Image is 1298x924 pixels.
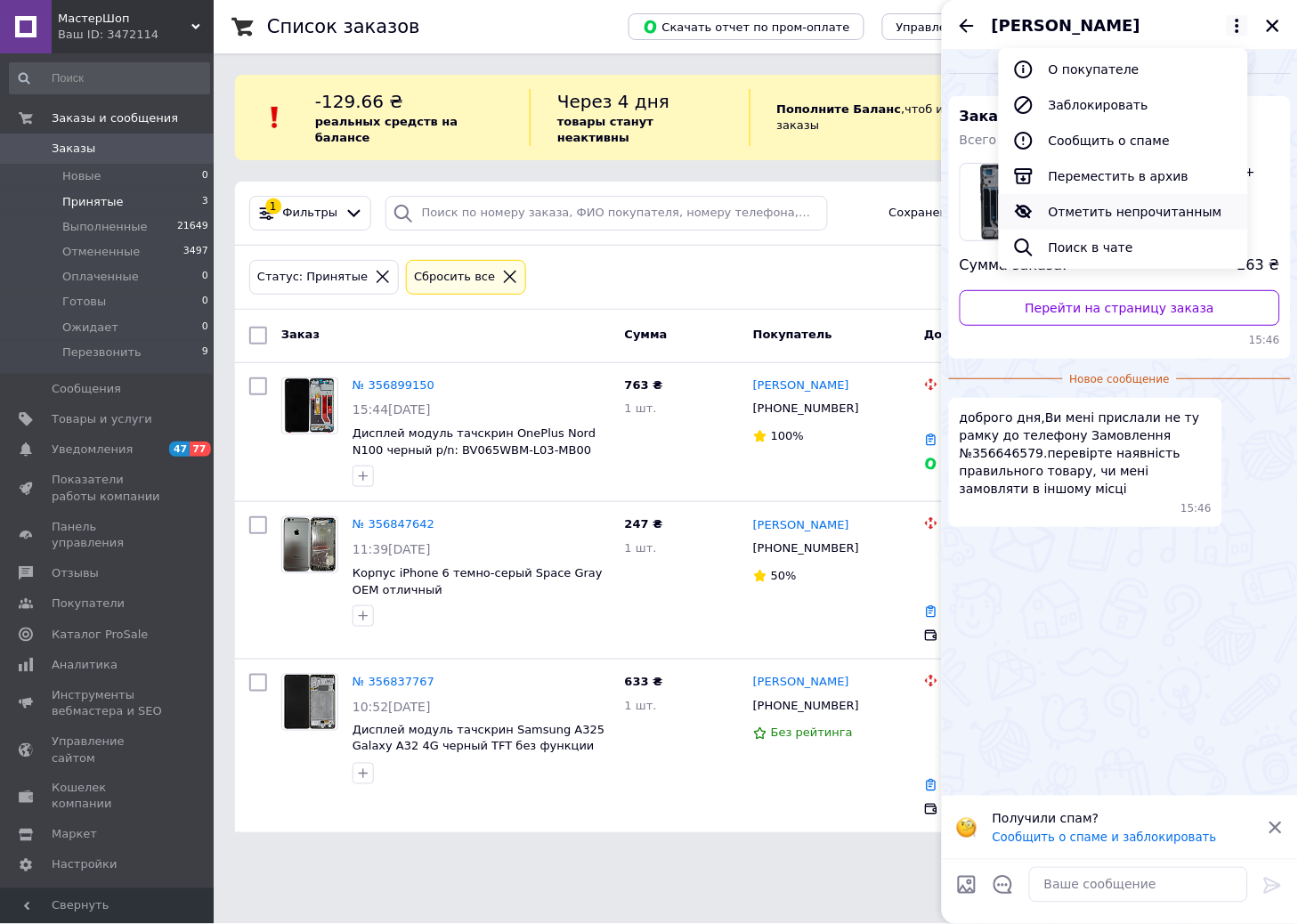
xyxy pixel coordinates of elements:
[353,724,604,770] a: Дисплей модуль тачскрин Samsung A325 Galaxy A32 4G черный TFT без функции отпечатка пальца с рамкой
[52,565,99,581] span: Отзывы
[52,857,117,873] span: Настройки
[58,11,191,27] span: МастерШоп
[625,541,657,555] span: 1 шт.
[281,674,338,731] a: Фото товару
[52,519,165,551] span: Панель управления
[169,442,190,457] span: 47
[960,108,1114,125] span: Заказ
[52,827,97,843] span: Маркет
[262,104,288,131] img: :exclamation:
[202,269,208,285] span: 0
[202,294,208,310] span: 0
[896,20,1036,34] span: Управление статусами
[992,14,1140,37] span: [PERSON_NAME]
[980,164,1018,240] img: 6746806547_w1000_h1000_ramka-displeya-realme.jpg
[52,110,178,126] span: Заказы и сообщения
[882,13,1051,40] button: Управление статусами
[353,426,596,473] a: Дисплей модуль тачскрин OnePlus Nord N100 черный p/n: BV065WBM-L03-MB00 оригінал c рамкой
[177,219,208,235] span: 21649
[625,378,663,392] span: 763 ₴
[52,442,133,458] span: Уведомления
[777,102,902,116] b: Пополните Баланс
[999,194,1248,230] button: Отметить непрочитанным
[283,205,338,222] span: Фильтры
[625,675,663,688] span: 633 ₴
[999,230,1248,265] button: Поиск в чате
[62,344,142,361] span: Перезвонить
[52,657,118,673] span: Аналитика
[254,268,371,287] div: Статус: Принятые
[190,442,210,457] span: 77
[52,781,165,813] span: Кошелек компании
[285,378,335,434] img: Фото товару
[960,409,1212,498] span: доброго дня,Ви мені прислали не ту рамку до телефону Замовлення №356646579.перевірте наявність пр...
[62,244,140,260] span: Отмененные
[202,168,208,184] span: 0
[281,328,320,341] span: Заказ
[992,14,1248,37] button: [PERSON_NAME]
[1181,501,1213,516] span: 15:46 12.08.2025
[52,381,121,397] span: Сообщения
[58,27,214,43] div: Ваш ID: 3472114
[9,62,210,94] input: Поиск
[202,320,208,336] span: 0
[960,255,1067,276] span: Сумма заказа:
[753,401,859,415] span: [PHONE_NUMBER]
[183,244,208,260] span: 3497
[202,344,208,361] span: 9
[999,87,1248,123] button: Заблокировать
[625,517,663,531] span: 247 ₴
[385,196,828,231] input: Поиск по номеру заказа, ФИО покупателя, номеру телефона, Email, номеру накладной
[1262,15,1284,36] button: Закрыть
[267,16,420,37] h1: Список заказов
[924,328,1050,341] span: Доставка и оплата
[315,91,403,112] span: -129.66 ₴
[557,115,653,144] b: товары станут неактивны
[315,115,458,144] b: реальных средств на балансе
[625,401,657,415] span: 1 шт.
[353,566,603,596] span: Корпус iPhone 6 темно-серый Space Gray OEM отличный
[960,290,1280,326] a: Перейти на страницу заказа
[999,123,1248,158] button: Сообщить о спаме
[771,569,797,582] span: 50%
[993,831,1217,845] button: Сообщить о спаме и заблокировать
[625,328,668,341] span: Сумма
[956,15,978,36] button: Назад
[52,411,152,427] span: Товары и услуги
[999,158,1248,194] button: Переместить в архив
[62,269,139,285] span: Оплаченные
[265,199,281,215] div: 1
[625,699,657,712] span: 1 шт.
[771,429,804,442] span: 100%
[353,402,431,417] span: 15:44[DATE]
[281,377,338,434] a: Фото товару
[629,13,864,40] button: Скачать отчет по пром-оплате
[353,542,431,556] span: 11:39[DATE]
[281,516,338,573] a: Фото товару
[52,596,125,612] span: Покупатели
[353,675,434,688] a: № 356837767
[1237,255,1280,276] span: 263 ₴
[949,64,1291,82] div: 12.08.2025
[1063,372,1177,387] span: Новое сообщение
[889,205,1034,222] span: Сохраненные фильтры:
[202,194,208,210] span: 3
[999,52,1248,87] button: О покупателе
[750,89,1090,146] div: , чтоб и далее получать заказы
[283,517,337,572] img: Фото товару
[960,133,1066,147] span: Всего товаров: 1
[643,19,850,35] span: Скачать отчет по пром-оплате
[52,734,165,766] span: Управление сайтом
[771,726,853,740] span: Без рейтинга
[557,91,669,112] span: Через 4 дня
[62,194,124,210] span: Принятые
[52,141,95,157] span: Заказы
[753,541,859,555] span: [PHONE_NUMBER]
[284,675,336,730] img: Фото товару
[353,378,434,392] a: № 356899150
[993,810,1257,828] p: Получили спам?
[753,377,849,394] a: [PERSON_NAME]
[956,817,978,839] img: :face_with_monocle:
[62,320,118,336] span: Ожидает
